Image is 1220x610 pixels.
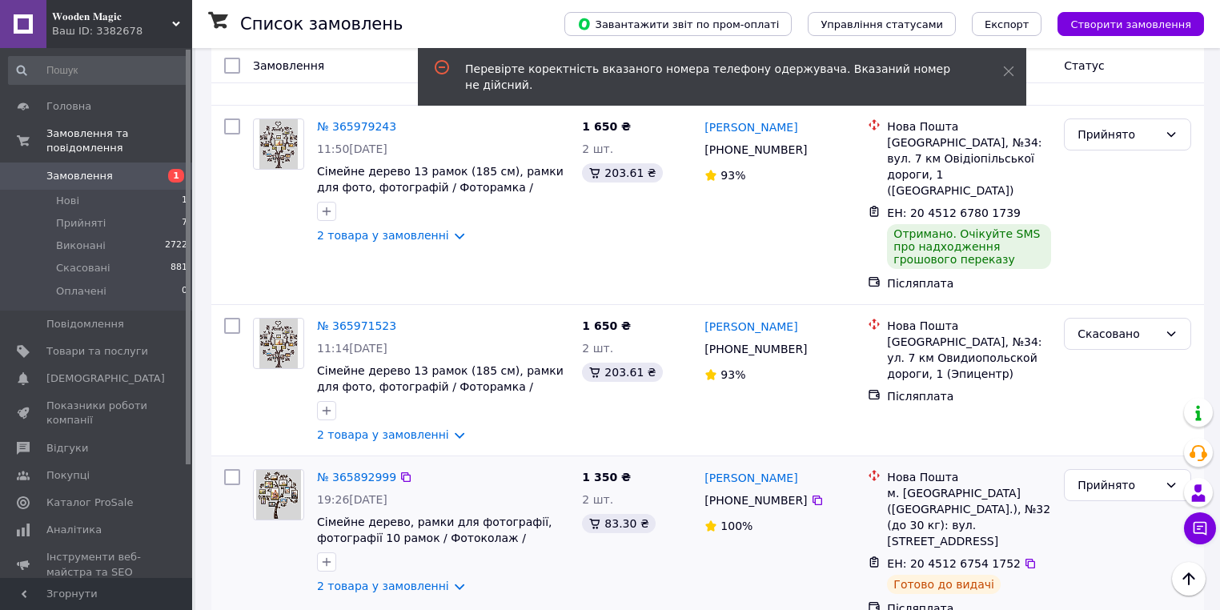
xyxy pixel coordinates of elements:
span: Відгуки [46,441,88,455]
div: Нова Пошта [887,469,1051,485]
div: Прийнято [1078,126,1158,143]
span: 2 шт. [582,493,613,506]
img: Фото товару [259,119,298,169]
span: ЕН: 20 4512 6780 1739 [887,207,1021,219]
a: Фото товару [253,118,304,170]
div: 203.61 ₴ [582,363,662,382]
span: 1 [168,169,184,183]
span: 11:14[DATE] [317,342,387,355]
span: Експорт [985,18,1029,30]
img: Фото товару [256,470,300,520]
a: № 365979243 [317,120,396,133]
span: 2 шт. [582,342,613,355]
input: Пошук [8,56,189,85]
span: 93% [720,368,745,381]
span: [PHONE_NUMBER] [704,343,807,355]
span: Товари та послуги [46,344,148,359]
div: Готово до видачі [887,575,1001,594]
span: 7 [182,216,187,231]
span: Замовлення [253,59,324,72]
button: Наверх [1172,562,1206,596]
span: Нові [56,194,79,208]
button: Завантажити звіт по пром-оплаті [564,12,792,36]
span: 1 350 ₴ [582,471,631,484]
a: 2 товара у замовленні [317,428,449,441]
span: 𝐖𝐨𝐨𝐝𝐞𝐧 𝐌𝐚𝐠𝐢𝐜 [52,10,172,24]
a: [PERSON_NAME] [704,119,797,135]
div: Післяплата [887,388,1051,404]
a: 2 товара у замовленні [317,580,449,592]
span: 100% [720,520,752,532]
span: 11:50[DATE] [317,142,387,155]
span: 1 650 ₴ [582,120,631,133]
span: Статус [1064,59,1105,72]
span: 19:26[DATE] [317,493,387,506]
span: 881 [171,261,187,275]
button: Управління статусами [808,12,956,36]
span: Замовлення та повідомлення [46,126,192,155]
a: Сімейне дерево 13 рамок (185 см), рамки для фото, фотографій / Фоторамка / Сімейна рамка [317,364,564,409]
span: Головна [46,99,91,114]
button: Чат з покупцем [1184,512,1216,544]
span: 2 шт. [582,142,613,155]
div: 83.30 ₴ [582,514,655,533]
div: Перевірте коректність вказаного номера телефону одержувача. Вказаний номер не дійсний. [465,61,963,93]
span: 2722 [165,239,187,253]
span: Створити замовлення [1070,18,1191,30]
a: № 365892999 [317,471,396,484]
span: [PHONE_NUMBER] [704,143,807,156]
div: 203.61 ₴ [582,163,662,183]
span: Прийняті [56,216,106,231]
span: Управління статусами [821,18,943,30]
span: Показники роботи компанії [46,399,148,427]
a: [PERSON_NAME] [704,319,797,335]
div: [GEOGRAPHIC_DATA], №34: вул. 7 км Овідіопільської дороги, 1 ([GEOGRAPHIC_DATA]) [887,134,1051,199]
button: Створити замовлення [1057,12,1204,36]
div: Скасовано [1078,325,1158,343]
div: Отримано. Очікуйте SMS про надходження грошового переказу [887,224,1051,269]
span: ЕН: 20 4512 6754 1752 [887,557,1021,570]
div: Прийнято [1078,476,1158,494]
div: Нова Пошта [887,118,1051,134]
span: 93% [720,169,745,182]
div: Ваш ID: 3382678 [52,24,192,38]
a: 2 товара у замовленні [317,229,449,242]
button: Експорт [972,12,1042,36]
span: [PHONE_NUMBER] [704,494,807,507]
h1: Список замовлень [240,14,403,34]
span: Оплачені [56,284,106,299]
a: Сімейне дерево, рамки для фотографії, фотографії 10 рамок / Фотоколаж / Фотоколаж дерево [317,516,552,560]
span: Аналітика [46,523,102,537]
img: Фото товару [259,319,298,368]
span: Покупці [46,468,90,483]
span: 1 [182,194,187,208]
div: [GEOGRAPHIC_DATA], №34: ул. 7 км Овидиопольской дороги, 1 (Эпицентр) [887,334,1051,382]
span: 1 650 ₴ [582,319,631,332]
span: Завантажити звіт по пром-оплаті [577,17,779,31]
span: [DEMOGRAPHIC_DATA] [46,371,165,386]
a: Сімейне дерево 13 рамок (185 см), рамки для фото, фотографій / Фоторамка / Сімейна рамка [317,165,564,210]
a: Створити замовлення [1041,17,1204,30]
div: Післяплата [887,275,1051,291]
a: [PERSON_NAME] [704,470,797,486]
span: Інструменти веб-майстра та SEO [46,550,148,579]
a: Фото товару [253,318,304,369]
span: 0 [182,284,187,299]
div: Нова Пошта [887,318,1051,334]
span: Скасовані [56,261,110,275]
a: № 365971523 [317,319,396,332]
span: Каталог ProSale [46,496,133,510]
div: м. [GEOGRAPHIC_DATA] ([GEOGRAPHIC_DATA].), №32 (до 30 кг): вул. [STREET_ADDRESS] [887,485,1051,549]
span: Повідомлення [46,317,124,331]
span: Замовлення [46,169,113,183]
a: Фото товару [253,469,304,520]
span: Виконані [56,239,106,253]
